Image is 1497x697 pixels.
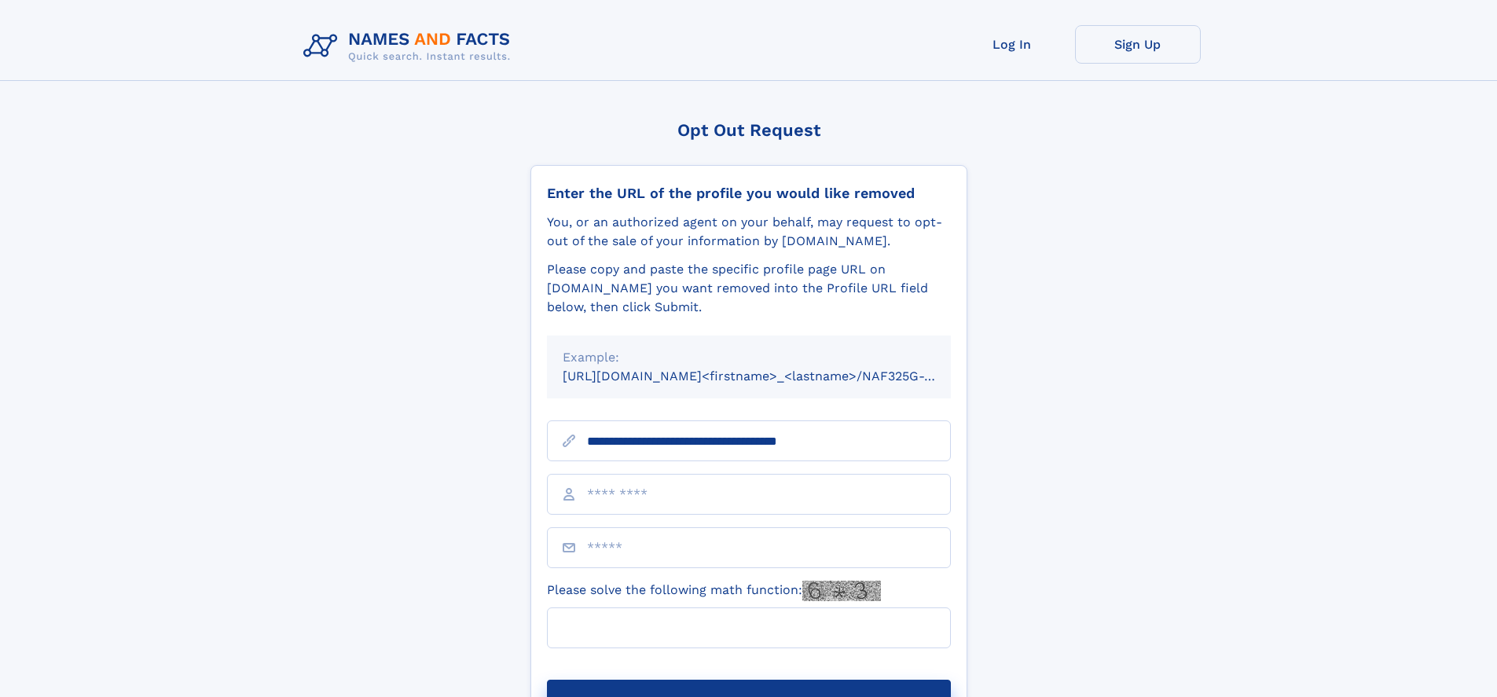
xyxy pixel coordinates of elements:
img: Logo Names and Facts [297,25,523,68]
div: Enter the URL of the profile you would like removed [547,185,951,202]
a: Log In [949,25,1075,64]
div: Opt Out Request [530,120,967,140]
a: Sign Up [1075,25,1201,64]
div: Example: [563,348,935,367]
div: Please copy and paste the specific profile page URL on [DOMAIN_NAME] you want removed into the Pr... [547,260,951,317]
small: [URL][DOMAIN_NAME]<firstname>_<lastname>/NAF325G-xxxxxxxx [563,369,981,383]
label: Please solve the following math function: [547,581,881,601]
div: You, or an authorized agent on your behalf, may request to opt-out of the sale of your informatio... [547,213,951,251]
